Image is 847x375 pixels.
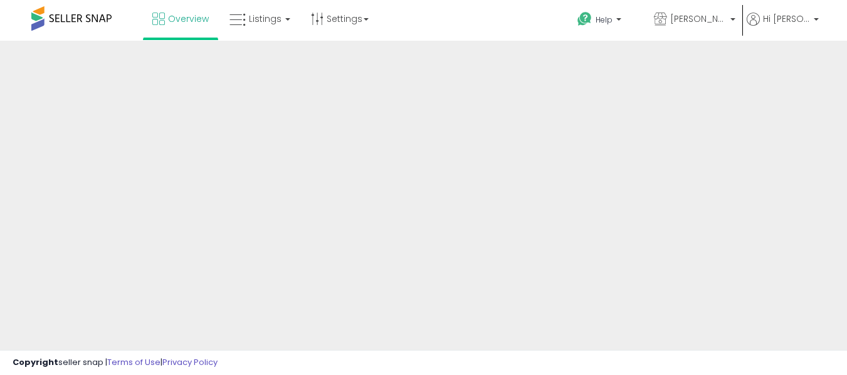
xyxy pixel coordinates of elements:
a: Help [567,2,643,41]
a: Hi [PERSON_NAME] [747,13,819,41]
span: Overview [168,13,209,25]
div: seller snap | | [13,357,218,369]
span: Hi [PERSON_NAME] [763,13,810,25]
a: Terms of Use [107,356,160,368]
span: Help [596,14,613,25]
span: Listings [249,13,281,25]
i: Get Help [577,11,592,27]
a: Privacy Policy [162,356,218,368]
strong: Copyright [13,356,58,368]
span: [PERSON_NAME] [670,13,727,25]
